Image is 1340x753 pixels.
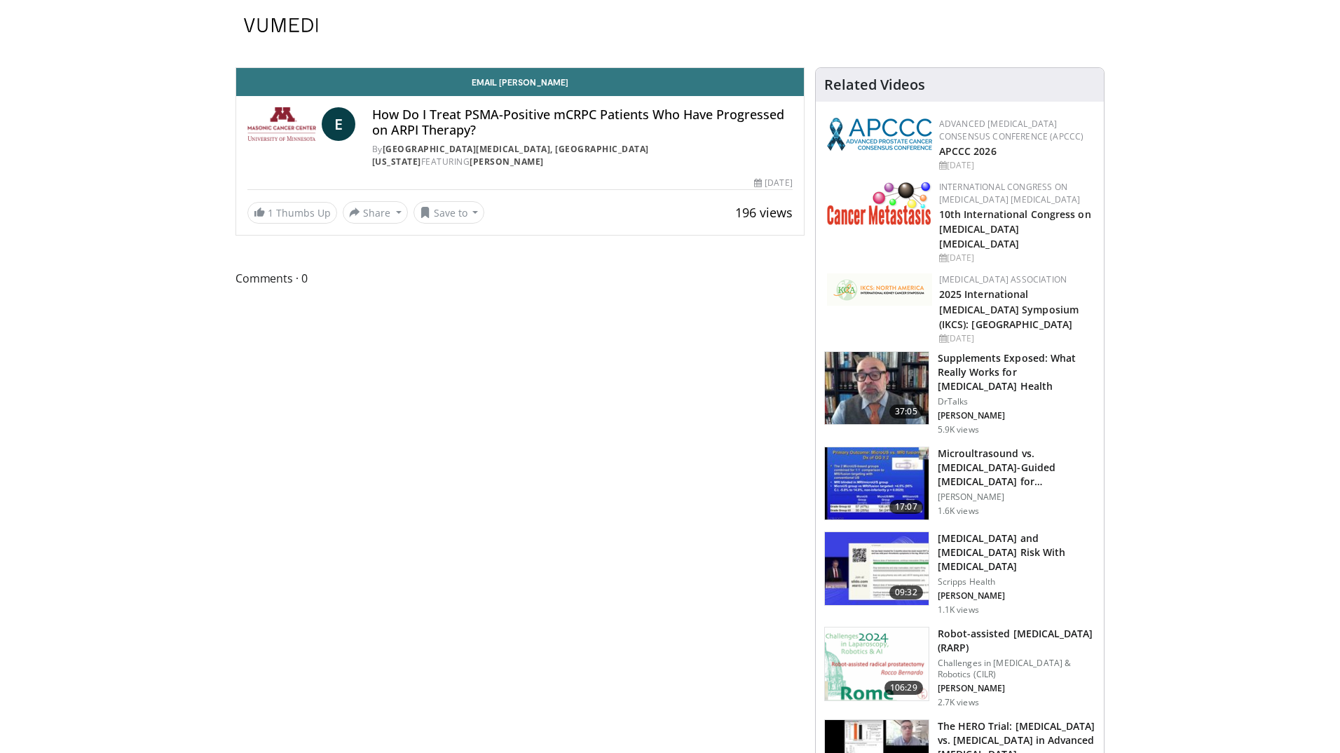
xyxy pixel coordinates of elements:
a: 09:32 [MEDICAL_DATA] and [MEDICAL_DATA] Risk With [MEDICAL_DATA] Scripps Health [PERSON_NAME] 1.1... [824,531,1095,616]
p: 1.6K views [938,506,979,517]
p: Challenges in [MEDICAL_DATA] & Robotics (CILR) [938,658,1095,680]
h4: Related Videos [824,76,925,93]
h3: Supplements Exposed: What Really Works for [MEDICAL_DATA] Health [938,351,1095,393]
a: [MEDICAL_DATA] Association [939,273,1067,285]
span: 17:07 [889,500,923,514]
div: [DATE] [939,159,1093,172]
img: fca7e709-d275-4aeb-92d8-8ddafe93f2a6.png.150x105_q85_autocrop_double_scale_upscale_version-0.2.png [827,273,932,306]
img: 11abbcd4-a476-4be7-920b-41eb594d8390.150x105_q85_crop-smart_upscale.jpg [825,532,929,605]
span: 37:05 [889,405,923,419]
span: 196 views [735,204,793,221]
a: 106:29 Robot-assisted [MEDICAL_DATA] (RARP) Challenges in [MEDICAL_DATA] & Robotics (CILR) [PERSO... [824,627,1095,708]
p: Damon Houghton [938,590,1095,602]
span: 106:29 [884,681,923,695]
p: DrTalks [938,396,1095,407]
a: 1 Thumbs Up [247,202,337,224]
p: 2.7K views [938,697,979,708]
img: 92ba7c40-df22-45a2-8e3f-1ca017a3d5ba.png.150x105_q85_autocrop_double_scale_upscale_version-0.2.png [827,118,932,151]
a: APCCC 2026 [939,144,997,158]
img: VuMedi Logo [244,18,318,32]
img: 649d3fc0-5ee3-4147-b1a3-955a692e9799.150x105_q85_crop-smart_upscale.jpg [825,352,929,425]
a: 2025 International [MEDICAL_DATA] Symposium (IKCS): [GEOGRAPHIC_DATA] [939,287,1079,330]
h3: Robot-assisted [MEDICAL_DATA] (RARP) [938,627,1095,655]
button: Save to [413,201,485,224]
p: Geovanni Espinosa [938,410,1095,421]
div: [DATE] [754,177,792,189]
a: 37:05 Supplements Exposed: What Really Works for [MEDICAL_DATA] Health DrTalks [PERSON_NAME] 5.9K... [824,351,1095,435]
a: 10th International Congress on [MEDICAL_DATA] [MEDICAL_DATA] [939,208,1091,250]
a: [PERSON_NAME] [470,156,544,168]
h3: [MEDICAL_DATA] and [MEDICAL_DATA] Risk With [MEDICAL_DATA] [938,531,1095,574]
span: Comments 0 [235,269,805,287]
a: Advanced [MEDICAL_DATA] Consensus Conference (APCCC) [939,118,1084,142]
p: Scripps Health [938,576,1095,588]
h4: How Do I Treat PSMA-Positive mCRPC Patients Who Have Progressed on ARPI Therapy? [372,107,793,137]
span: 1 [268,206,273,219]
a: [GEOGRAPHIC_DATA][MEDICAL_DATA], [GEOGRAPHIC_DATA][US_STATE] [372,143,649,168]
p: Bernardo Rocco [938,683,1095,694]
div: [DATE] [939,332,1093,345]
div: By FEATURING [372,143,793,168]
img: 2dcd46b0-69d8-4ad2-b40e-235fd6bffe84.png.150x105_q85_crop-smart_upscale.png [825,627,929,700]
button: Share [343,201,408,224]
span: 09:32 [889,585,923,599]
img: Masonic Cancer Center, University of Minnesota [247,107,316,141]
a: E [322,107,355,141]
p: 1.1K views [938,604,979,616]
img: d0371492-b5bc-4101-bdcb-0105177cfd27.150x105_q85_crop-smart_upscale.jpg [825,447,929,520]
p: 5.9K views [938,424,979,435]
div: [DATE] [939,252,1093,264]
a: International Congress on [MEDICAL_DATA] [MEDICAL_DATA] [939,181,1081,205]
a: 17:07 Microultrasound vs. [MEDICAL_DATA]-Guided [MEDICAL_DATA] for [MEDICAL_DATA] Diagnosis … [PE... [824,447,1095,521]
a: Email [PERSON_NAME] [236,68,804,96]
img: 6ff8bc22-9509-4454-a4f8-ac79dd3b8976.png.150x105_q85_autocrop_double_scale_upscale_version-0.2.png [827,181,932,225]
p: [PERSON_NAME] [938,491,1095,503]
h3: Microultrasound vs. MRI-Guided Biopsy for Prostate Cancer Diagnosis - The OPTIMUM Trial Results [938,447,1095,489]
